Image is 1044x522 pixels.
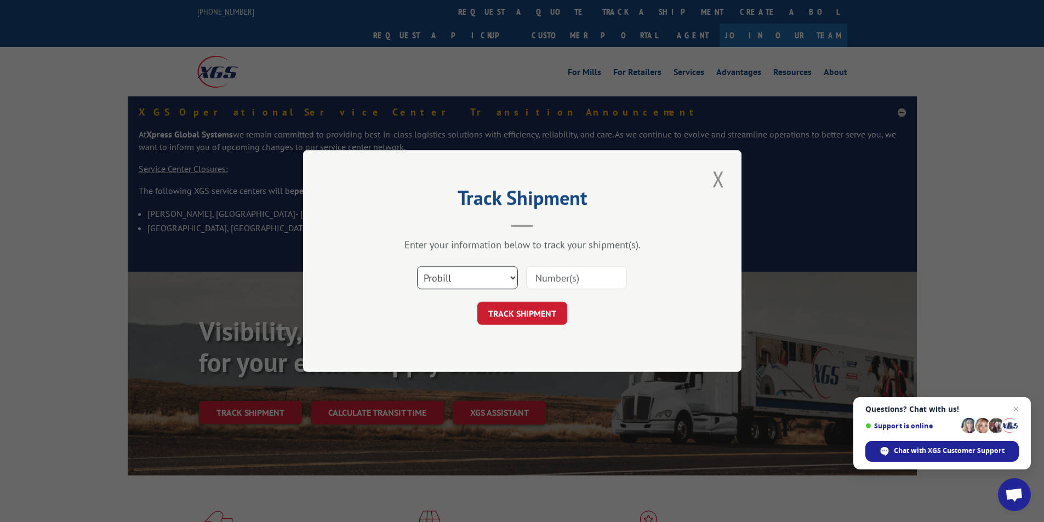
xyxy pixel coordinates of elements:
[526,266,627,289] input: Number(s)
[358,190,687,211] h2: Track Shipment
[865,405,1019,414] span: Questions? Chat with us!
[865,441,1019,462] span: Chat with XGS Customer Support
[477,302,567,325] button: TRACK SHIPMENT
[865,422,957,430] span: Support is online
[709,164,728,194] button: Close modal
[894,446,1005,456] span: Chat with XGS Customer Support
[358,238,687,251] div: Enter your information below to track your shipment(s).
[998,478,1031,511] a: Open chat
